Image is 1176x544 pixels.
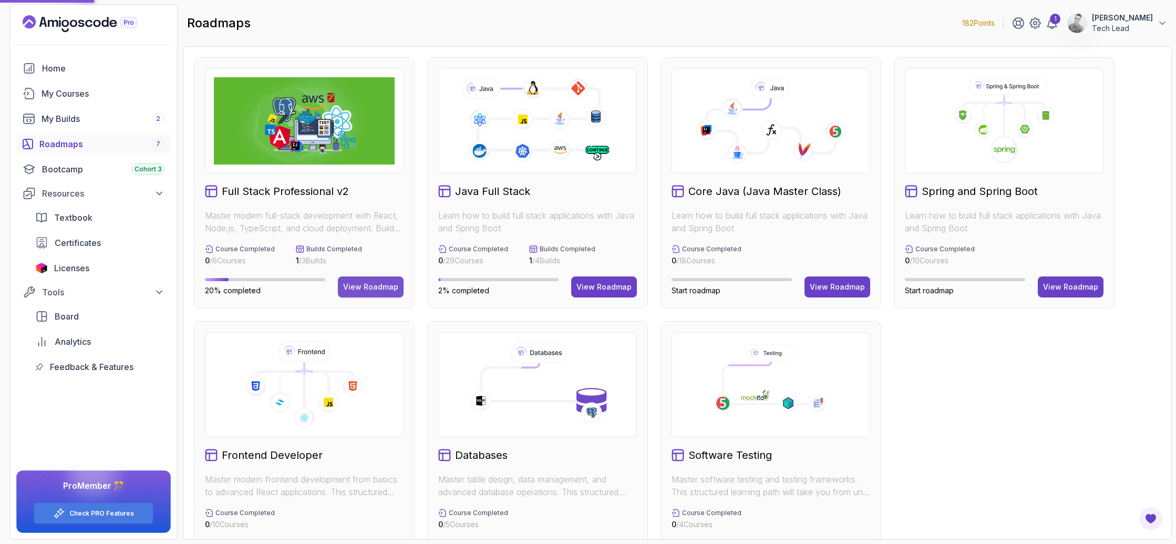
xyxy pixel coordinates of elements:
[688,448,772,463] h2: Software Testing
[449,245,508,253] p: Course Completed
[905,256,910,265] span: 0
[42,286,164,299] div: Tools
[540,245,595,253] p: Builds Completed
[39,138,164,150] div: Roadmaps
[296,255,362,266] p: / 3 Builds
[55,310,79,323] span: Board
[905,255,975,266] p: / 10 Courses
[529,255,595,266] p: / 4 Builds
[1092,13,1153,23] p: [PERSON_NAME]
[682,245,741,253] p: Course Completed
[455,448,508,463] h2: Databases
[16,159,171,180] a: bootcamp
[23,15,161,32] a: Landing page
[42,163,164,176] div: Bootcamp
[905,286,954,295] span: Start roadmap
[205,519,275,530] p: / 10 Courses
[438,255,508,266] p: / 29 Courses
[42,62,164,75] div: Home
[16,134,171,155] a: roadmaps
[529,256,532,265] span: 1
[29,232,171,253] a: certificates
[135,165,162,173] span: Cohort 3
[215,509,275,517] p: Course Completed
[205,255,275,266] p: / 6 Courses
[438,256,443,265] span: 0
[672,255,741,266] p: / 18 Courses
[672,256,676,265] span: 0
[1067,13,1087,33] img: user profile image
[905,209,1103,234] p: Learn how to build full stack applications with Java and Spring Boot
[922,184,1038,199] h2: Spring and Spring Boot
[54,211,92,224] span: Textbook
[222,184,349,199] h2: Full Stack Professional v2
[438,209,637,234] p: Learn how to build full stack applications with Java and Spring Boot
[672,286,720,295] span: Start roadmap
[42,112,164,125] div: My Builds
[34,502,153,524] button: Check PRO Features
[1138,506,1163,531] button: Open Feedback Button
[296,256,299,265] span: 1
[205,520,210,529] span: 0
[55,335,91,348] span: Analytics
[343,282,398,292] div: View Roadmap
[205,256,210,265] span: 0
[50,361,133,373] span: Feedback & Features
[156,115,160,123] span: 2
[1067,13,1168,34] button: user profile image[PERSON_NAME]Tech Lead
[306,245,362,253] p: Builds Completed
[1050,14,1060,24] div: 1
[438,520,443,529] span: 0
[29,331,171,352] a: analytics
[29,356,171,377] a: feedback
[215,245,275,253] p: Course Completed
[1046,17,1058,29] a: 1
[55,237,101,249] span: Certificates
[16,283,171,302] button: Tools
[438,519,508,530] p: / 5 Courses
[54,262,89,274] span: Licenses
[42,187,164,200] div: Resources
[810,282,865,292] div: View Roadmap
[682,509,741,517] p: Course Completed
[16,108,171,129] a: builds
[16,58,171,79] a: home
[16,184,171,203] button: Resources
[187,15,251,32] h2: roadmaps
[672,519,741,530] p: / 4 Courses
[449,509,508,517] p: Course Completed
[214,77,395,165] img: Full Stack Professional v2
[962,18,995,28] p: 182 Points
[42,87,164,100] div: My Courses
[69,509,134,518] a: Check PRO Features
[915,245,975,253] p: Course Completed
[571,276,637,297] button: View Roadmap
[672,520,676,529] span: 0
[156,140,160,148] span: 7
[1038,276,1103,297] button: View Roadmap
[672,473,870,498] p: Master software testing and testing frameworks. This structured learning path will take you from ...
[16,83,171,104] a: courses
[688,184,841,199] h2: Core Java (Java Master Class)
[205,473,404,498] p: Master modern frontend development from basics to advanced React applications. This structured le...
[29,306,171,327] a: board
[222,448,323,463] h2: Frontend Developer
[438,286,489,295] span: 2% completed
[205,286,261,295] span: 20% completed
[804,276,870,297] button: View Roadmap
[205,209,404,234] p: Master modern full-stack development with React, Node.js, TypeScript, and cloud deployment. Build...
[29,207,171,228] a: textbook
[438,473,637,498] p: Master table design, data management, and advanced database operations. This structured learning ...
[672,209,870,234] p: Learn how to build full stack applications with Java and Spring Boot
[455,184,530,199] h2: Java Full Stack
[338,276,404,297] button: View Roadmap
[1092,23,1153,34] p: Tech Lead
[29,258,171,279] a: licenses
[1043,282,1098,292] div: View Roadmap
[576,282,632,292] div: View Roadmap
[35,263,48,273] img: jetbrains icon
